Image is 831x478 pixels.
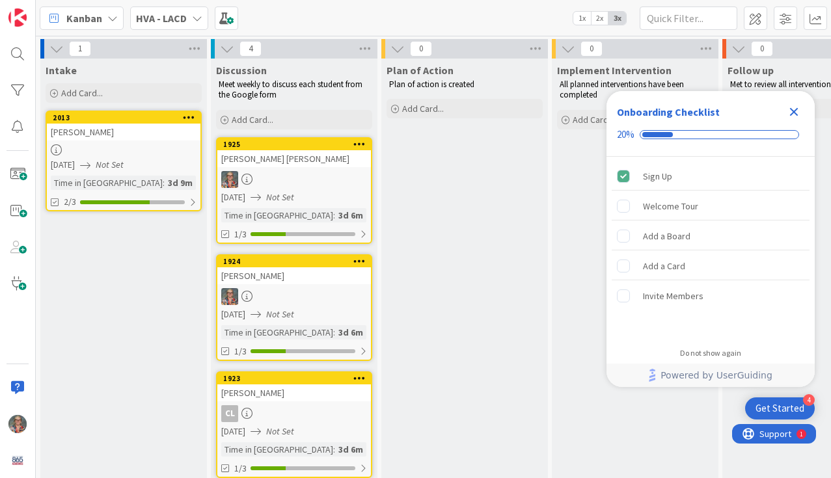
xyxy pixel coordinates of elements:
div: Open Get Started checklist, remaining modules: 4 [745,397,815,419]
div: Checklist Container [606,91,815,387]
span: Meet weekly to discuss each student from the Google form [219,79,364,100]
span: Follow up [728,64,774,77]
span: Intake [46,64,77,77]
a: 1923[PERSON_NAME]CL[DATE]Not SetTime in [GEOGRAPHIC_DATA]:3d 6m1/3 [216,371,372,478]
div: Invite Members is incomplete. [612,282,810,310]
span: 2/3 [64,195,76,209]
b: HVA - LACD [136,12,187,25]
span: 0 [751,41,773,57]
a: Powered by UserGuiding [613,364,808,387]
div: CL [221,405,238,422]
img: Visit kanbanzone.com [8,8,27,27]
div: Add a Board is incomplete. [612,222,810,250]
div: Time in [GEOGRAPHIC_DATA] [51,176,163,190]
div: Welcome Tour [643,198,698,214]
span: Support [27,2,59,18]
div: Time in [GEOGRAPHIC_DATA] [221,325,333,339]
div: Invite Members [643,288,703,304]
div: Welcome Tour is incomplete. [612,192,810,220]
span: : [333,325,335,339]
div: Onboarding Checklist [617,104,720,120]
span: Discussion [216,64,267,77]
div: Checklist progress: 20% [617,129,804,140]
i: Not Set [266,425,294,437]
div: 2013[PERSON_NAME] [47,112,200,140]
div: 4 [803,394,815,406]
span: 1/3 [234,462,247,475]
div: Footer [606,364,815,387]
span: Plan of action is created [389,79,474,90]
div: Time in [GEOGRAPHIC_DATA] [221,442,333,457]
span: Plan of Action [387,64,454,77]
div: 3d 6m [335,442,366,457]
div: AD [217,288,371,305]
div: 3d 6m [335,208,366,222]
span: All planned interventions have been completed [560,79,686,100]
i: Not Set [96,159,124,170]
div: 3d 6m [335,325,366,339]
img: AD [8,415,27,433]
div: 1925[PERSON_NAME] [PERSON_NAME] [217,139,371,167]
div: Checklist items [606,157,815,339]
div: Sign Up is complete. [612,162,810,191]
span: [DATE] [51,158,75,172]
span: : [333,208,335,222]
div: [PERSON_NAME] [47,124,200,140]
span: 3x [608,12,626,25]
div: 2013 [47,112,200,124]
div: 1924[PERSON_NAME] [217,256,371,284]
div: Sign Up [643,168,672,184]
div: Time in [GEOGRAPHIC_DATA] [221,208,333,222]
a: 1924[PERSON_NAME]AD[DATE]Not SetTime in [GEOGRAPHIC_DATA]:3d 6m1/3 [216,254,372,361]
span: Add Card... [232,114,273,126]
span: [DATE] [221,308,245,321]
div: 2013 [53,113,200,122]
span: Add Card... [573,114,614,126]
span: Kanban [66,10,102,26]
i: Not Set [266,191,294,203]
div: 1924 [217,256,371,267]
div: 1923[PERSON_NAME] [217,373,371,401]
div: Add a Card is incomplete. [612,252,810,280]
div: [PERSON_NAME] [217,384,371,401]
span: 1/3 [234,228,247,241]
div: CL [217,405,371,422]
span: [DATE] [221,425,245,438]
span: 1x [573,12,591,25]
span: 0 [410,41,432,57]
div: Get Started [756,402,804,415]
img: AD [221,171,238,188]
div: Add a Card [643,258,685,274]
span: 4 [239,41,262,57]
div: [PERSON_NAME] [PERSON_NAME] [217,150,371,167]
span: 2x [591,12,608,25]
div: AD [217,171,371,188]
div: Do not show again [680,348,741,358]
div: [PERSON_NAME] [217,267,371,284]
i: Not Set [266,308,294,320]
a: 1925[PERSON_NAME] [PERSON_NAME]AD[DATE]Not SetTime in [GEOGRAPHIC_DATA]:3d 6m1/3 [216,137,372,244]
span: 0 [580,41,603,57]
span: : [163,176,165,190]
span: [DATE] [221,191,245,204]
span: Implement Intervention [557,64,672,77]
div: Close Checklist [783,101,804,122]
div: 1925 [217,139,371,150]
div: 1923 [217,373,371,384]
img: avatar [8,451,27,470]
div: 20% [617,129,634,140]
span: 1 [69,41,91,57]
div: 3d 9m [165,176,196,190]
div: 1924 [223,257,371,266]
div: 1 [68,5,71,16]
span: 1/3 [234,345,247,358]
span: Powered by UserGuiding [661,367,772,383]
span: Add Card... [402,103,444,114]
div: 1923 [223,374,371,383]
span: : [333,442,335,457]
span: Add Card... [61,87,103,99]
input: Quick Filter... [640,7,737,30]
div: 1925 [223,140,371,149]
a: 2013[PERSON_NAME][DATE]Not SetTime in [GEOGRAPHIC_DATA]:3d 9m2/3 [46,111,202,211]
div: Add a Board [643,228,690,244]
